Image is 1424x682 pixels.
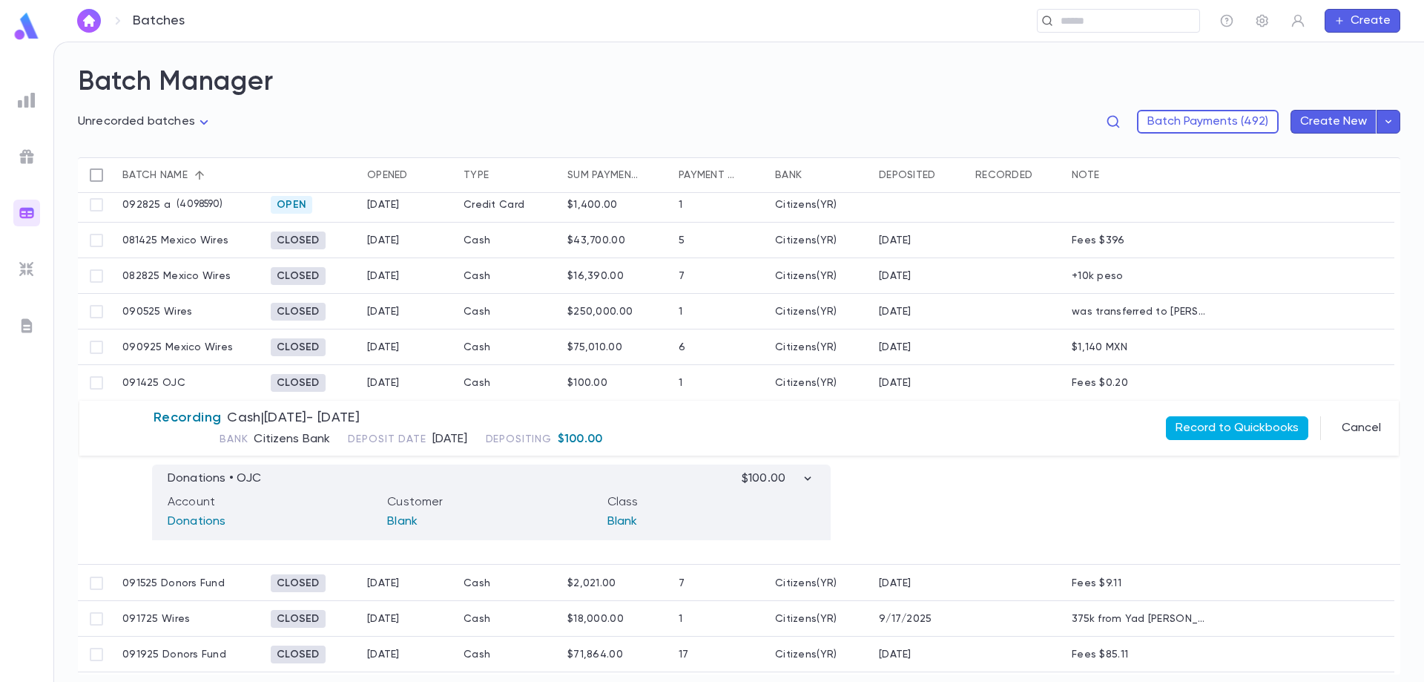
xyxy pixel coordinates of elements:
div: 9/9/2025 [879,341,912,353]
div: Cash [456,329,560,365]
div: Closed 9/16/2025 [271,574,326,592]
p: 090925 Mexico Wires [122,341,233,353]
div: 9/18/2025 [367,613,400,625]
div: Cash [456,601,560,637]
div: Citizens(YR) [775,341,837,353]
div: Recorded [968,157,1064,193]
button: Sort [1099,163,1123,187]
p: ( 4098590 ) [171,197,222,212]
button: Create New [1290,110,1377,134]
p: Donations • OJC [168,471,261,486]
div: Citizens(YR) [775,306,837,318]
p: Customer [387,495,595,510]
div: Cash [456,294,560,329]
div: Credit Card [456,187,560,223]
span: Closed [271,306,326,318]
div: Bank [775,157,802,193]
span: Bank [220,433,248,445]
span: Unrecorded batches [78,116,195,128]
div: Closed 9/18/2025 [271,610,326,628]
img: home_white.a664292cf8c1dea59945f0da9f25487c.svg [80,15,98,27]
button: Sort [802,163,825,187]
div: 9/10/2025 [367,341,400,353]
p: Fees $9.11 [1072,577,1121,589]
div: Opened [367,157,408,193]
p: Batches [133,13,185,29]
div: Opened [360,157,456,193]
img: campaigns_grey.99e729a5f7ee94e3726e6486bddda8f1.svg [18,148,36,165]
p: $1,140 MXN [1072,341,1127,353]
div: 9/19/2025 [879,649,912,660]
span: Closed [271,577,326,589]
div: $75,010.00 [567,341,622,353]
img: imports_grey.530a8a0e642e233f2baf0ef88e8c9fcb.svg [18,260,36,278]
div: $2,021.00 [567,577,616,589]
img: logo [12,12,42,41]
div: 8/19/2025 [367,235,400,246]
div: Closed 9/11/2025 [271,303,326,321]
button: Cancel [1333,416,1390,440]
div: Cash [456,637,560,672]
p: Fees $396 [1072,235,1125,246]
div: Citizens(YR) [775,649,837,660]
button: Create [1325,9,1400,33]
div: 9/28/2025 [367,199,400,211]
div: 9/10/2025 [367,306,400,318]
span: Open [271,199,312,211]
p: Donations [168,510,375,534]
div: 9/25/2025 [367,377,400,389]
div: 8/28/2025 [879,270,912,282]
div: Cash [456,365,560,401]
p: 091725 Wires [122,613,190,625]
p: $100.00 [558,432,602,447]
div: Payment qty [671,157,768,193]
div: 8/29/2025 [367,270,400,282]
p: 375k from Yad Shaul to close out Fidelity August [1072,613,1205,625]
p: 092825 a [122,199,171,211]
div: Cash [456,565,560,601]
div: 5 [679,235,685,246]
div: Sum payments [560,157,671,193]
div: $43,700.00 [567,235,625,246]
button: Batch Payments (492) [1137,110,1279,134]
div: 17 [679,649,689,660]
button: Sort [489,163,512,187]
div: Closed 9/21/2025 [271,646,326,663]
div: $1,400.00 [567,199,618,211]
p: Citizens Bank [254,432,330,447]
div: Note [1072,157,1099,193]
div: Citizens(YR) [775,235,837,246]
div: $100.00 [567,377,607,389]
span: Closed [271,270,326,282]
div: 9/21/2025 [367,649,400,660]
p: Blank [607,510,815,534]
p: 091525 Donors Fund [122,577,225,589]
span: Cash | [DATE] - [DATE] [227,410,360,426]
div: $16,390.00 [567,270,624,282]
p: 082825 Mexico Wires [122,270,231,282]
span: Closed [271,377,326,389]
div: Closed 8/29/2025 [271,267,326,285]
p: Blank [387,510,595,534]
p: 091925 Donors Fund [122,649,226,660]
div: Citizens(YR) [775,577,837,589]
p: $100.00 [742,471,815,486]
div: Batch name [122,157,188,193]
div: Sum payments [567,157,640,193]
span: Closed [271,613,326,625]
span: Closed [271,649,326,660]
div: Closed 8/20/2025 [271,232,326,249]
button: Sort [1032,163,1056,187]
div: 9/5/2025 [879,306,912,318]
div: Note [1064,157,1213,193]
div: 1 [679,199,682,211]
p: 091425 OJC [122,377,185,389]
div: Type [464,157,489,193]
div: Unrecorded batches [78,111,213,134]
p: Fees $0.20 [1072,377,1128,389]
img: batches_gradient.0a22e14384a92aa4cd678275c0c39cc4.svg [18,204,36,222]
div: Closed 9/25/2025 [271,374,326,392]
p: Fees $85.11 [1072,649,1128,660]
p: Class [607,495,815,510]
div: $18,000.00 [567,613,624,625]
